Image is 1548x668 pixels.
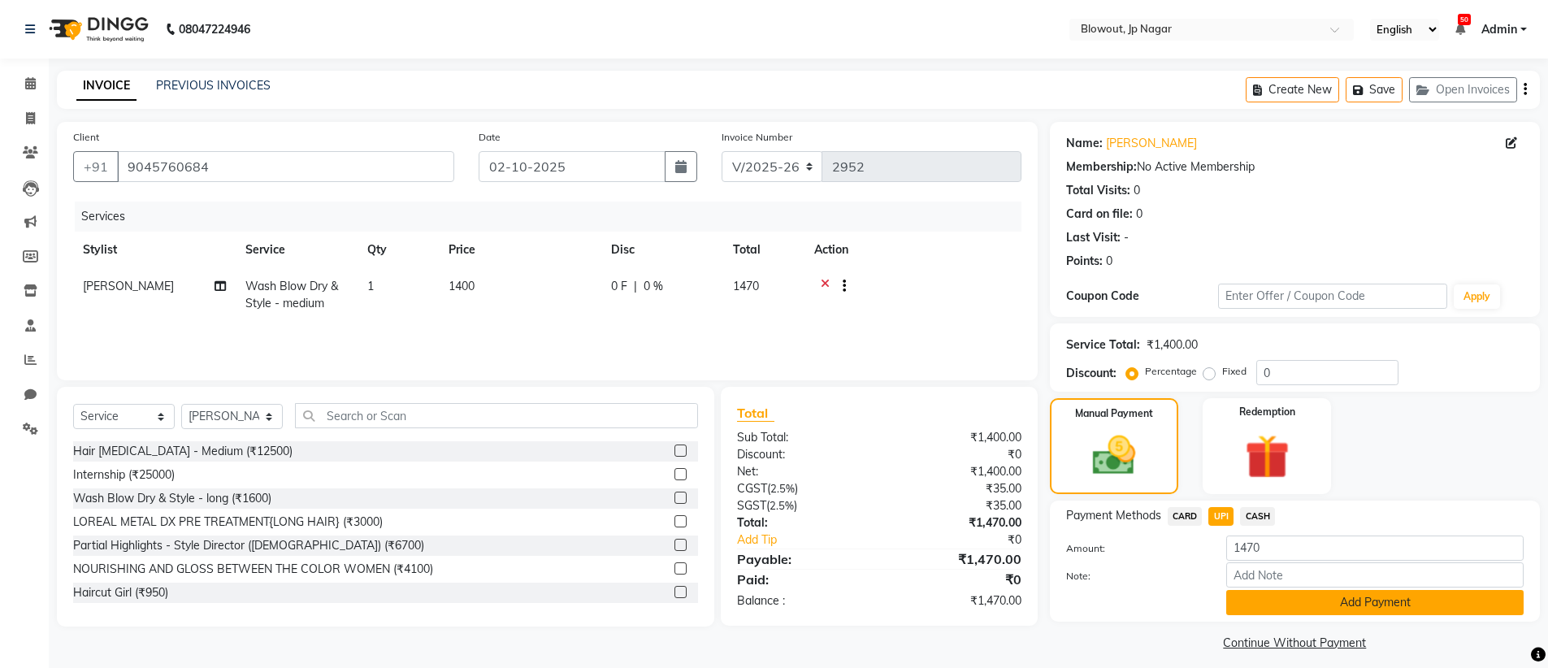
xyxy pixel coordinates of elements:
div: Paid: [725,570,879,589]
a: Continue Without Payment [1053,635,1537,652]
div: Points: [1066,253,1103,270]
div: NOURISHING AND GLOSS BETWEEN THE COLOR WOMEN (₹4100) [73,561,433,578]
span: Total [737,405,774,422]
div: Haircut Girl (₹950) [73,584,168,601]
th: Disc [601,232,723,268]
label: Date [479,130,501,145]
label: Amount: [1054,541,1215,556]
input: Amount [1226,536,1524,561]
th: Qty [358,232,439,268]
th: Price [439,232,601,268]
b: 08047224946 [179,7,250,52]
span: SGST [737,498,766,513]
span: 1470 [733,279,759,293]
span: CARD [1168,507,1203,526]
a: INVOICE [76,72,137,101]
label: Redemption [1239,405,1295,419]
div: ₹1,400.00 [879,463,1034,480]
span: 1 [367,279,374,293]
div: 0 [1106,253,1112,270]
span: [PERSON_NAME] [83,279,174,293]
label: Fixed [1222,364,1247,379]
label: Percentage [1145,364,1197,379]
div: 0 [1134,182,1140,199]
div: Service Total: [1066,336,1140,354]
a: 50 [1455,22,1465,37]
div: ₹0 [879,570,1034,589]
img: logo [41,7,153,52]
div: ₹0 [879,446,1034,463]
div: ₹1,400.00 [879,429,1034,446]
div: Partial Highlights - Style Director ([DEMOGRAPHIC_DATA]) (₹6700) [73,537,424,554]
span: 0 F [611,278,627,295]
label: Invoice Number [722,130,792,145]
div: Total Visits: [1066,182,1130,199]
div: Wash Blow Dry & Style - long (₹1600) [73,490,271,507]
div: Hair [MEDICAL_DATA] - Medium (₹12500) [73,443,293,460]
span: 2.5% [770,482,795,495]
div: Internship (₹25000) [73,466,175,484]
div: Payable: [725,549,879,569]
div: Services [75,202,1034,232]
img: _gift.svg [1231,429,1303,484]
button: Create New [1246,77,1339,102]
div: Name: [1066,135,1103,152]
input: Search by Name/Mobile/Email/Code [117,151,454,182]
span: 0 % [644,278,663,295]
div: LOREAL METAL DX PRE TREATMENT{LONG HAIR} (₹3000) [73,514,383,531]
span: Wash Blow Dry & Style - medium [245,279,338,310]
div: Net: [725,463,879,480]
a: PREVIOUS INVOICES [156,78,271,93]
div: ₹1,400.00 [1147,336,1198,354]
span: 2.5% [770,499,794,512]
div: Membership: [1066,158,1137,176]
label: Manual Payment [1075,406,1153,421]
div: ( ) [725,480,879,497]
span: | [634,278,637,295]
div: ₹35.00 [879,497,1034,514]
button: Open Invoices [1409,77,1517,102]
div: Sub Total: [725,429,879,446]
a: Add Tip [725,531,904,549]
div: ₹1,470.00 [879,514,1034,531]
div: No Active Membership [1066,158,1524,176]
span: UPI [1208,507,1234,526]
span: Payment Methods [1066,507,1161,524]
button: Save [1346,77,1403,102]
div: ( ) [725,497,879,514]
a: [PERSON_NAME] [1106,135,1197,152]
div: Total: [725,514,879,531]
button: Add Payment [1226,590,1524,615]
label: Note: [1054,569,1215,583]
button: Apply [1454,284,1500,309]
div: Balance : [725,592,879,609]
div: Coupon Code [1066,288,1219,305]
div: ₹1,470.00 [879,549,1034,569]
th: Action [804,232,1021,268]
div: ₹35.00 [879,480,1034,497]
div: ₹0 [905,531,1034,549]
th: Service [236,232,358,268]
input: Add Note [1226,562,1524,588]
span: Admin [1481,21,1517,38]
span: 1400 [449,279,475,293]
img: _cash.svg [1079,431,1149,480]
th: Stylist [73,232,236,268]
button: +91 [73,151,119,182]
span: CGST [737,481,767,496]
input: Search or Scan [295,403,698,428]
th: Total [723,232,804,268]
div: Discount: [1066,365,1117,382]
input: Enter Offer / Coupon Code [1218,284,1447,309]
span: CASH [1240,507,1275,526]
div: Last Visit: [1066,229,1121,246]
span: 50 [1458,14,1471,25]
div: - [1124,229,1129,246]
div: Discount: [725,446,879,463]
div: ₹1,470.00 [879,592,1034,609]
div: 0 [1136,206,1143,223]
label: Client [73,130,99,145]
div: Card on file: [1066,206,1133,223]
